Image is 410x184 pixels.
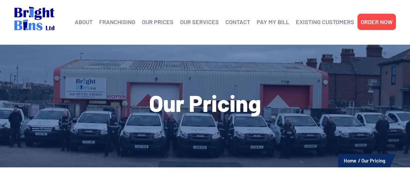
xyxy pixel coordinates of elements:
a: FRANCHISING [99,17,135,27]
a: CONTACT [225,17,250,27]
li: Our Pricing [361,156,385,165]
a: Home [344,158,356,163]
a: EXISTING CUSTOMERS [296,17,354,27]
a: ABOUT [75,17,93,27]
h1: Our Pricing [14,91,396,114]
a: PAY MY BILL [257,17,289,27]
a: OUR SERVICES [180,17,219,27]
a: OUR PRICES [142,17,174,27]
a: ORDER NOW [361,17,393,27]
